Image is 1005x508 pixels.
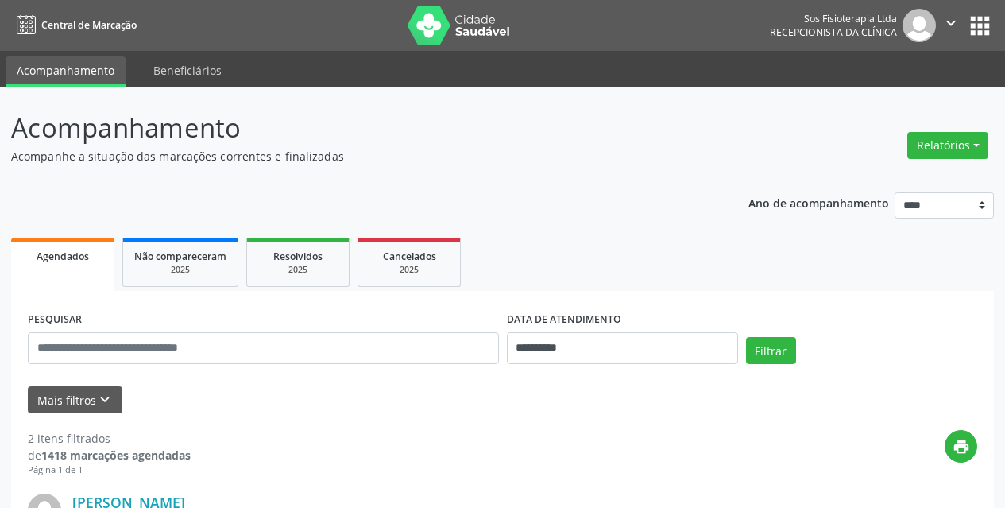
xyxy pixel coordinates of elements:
[907,132,988,159] button: Relatórios
[258,264,338,276] div: 2025
[11,108,699,148] p: Acompanhamento
[369,264,449,276] div: 2025
[942,14,960,32] i: 
[770,25,897,39] span: Recepcionista da clínica
[11,12,137,38] a: Central de Marcação
[945,430,977,463] button: print
[383,250,436,263] span: Cancelados
[28,386,122,414] button: Mais filtroskeyboard_arrow_down
[903,9,936,42] img: img
[96,391,114,409] i: keyboard_arrow_down
[6,56,126,87] a: Acompanhamento
[273,250,323,263] span: Resolvidos
[28,308,82,332] label: PESQUISAR
[507,308,621,332] label: DATA DE ATENDIMENTO
[142,56,233,84] a: Beneficiários
[134,264,226,276] div: 2025
[41,18,137,32] span: Central de Marcação
[11,148,699,165] p: Acompanhe a situação das marcações correntes e finalizadas
[134,250,226,263] span: Não compareceram
[28,447,191,463] div: de
[28,463,191,477] div: Página 1 de 1
[936,9,966,42] button: 
[37,250,89,263] span: Agendados
[41,448,191,463] strong: 1418 marcações agendadas
[746,337,796,364] button: Filtrar
[748,192,889,212] p: Ano de acompanhamento
[966,12,994,40] button: apps
[953,438,970,456] i: print
[28,430,191,447] div: 2 itens filtrados
[770,12,897,25] div: Sos Fisioterapia Ltda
